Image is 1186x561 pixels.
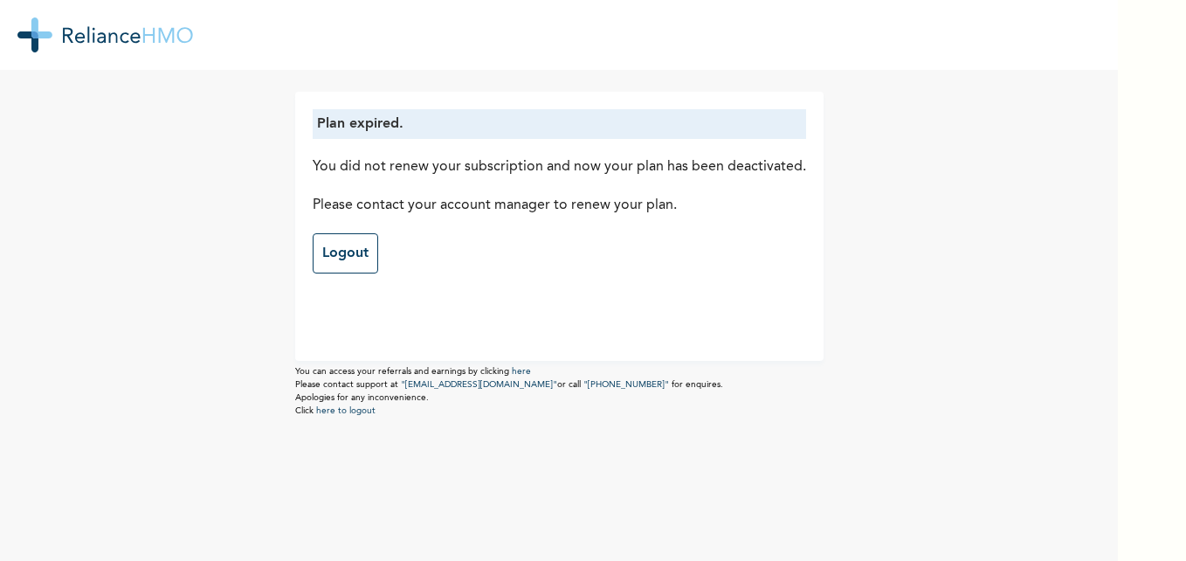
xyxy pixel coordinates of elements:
p: Please contact your account manager to renew your plan. [313,195,806,216]
a: "[EMAIL_ADDRESS][DOMAIN_NAME]" [401,380,557,389]
a: here to logout [316,406,376,415]
a: here [512,367,531,376]
p: You can access your referrals and earnings by clicking [295,365,824,378]
p: Plan expired. [317,114,802,135]
img: RelianceHMO [17,17,193,52]
p: Click [295,405,824,418]
p: Please contact support at or call for enquires. Apologies for any inconvenience. [295,378,824,405]
p: You did not renew your subscription and now your plan has been deactivated. [313,156,806,177]
a: Logout [313,233,378,274]
a: "[PHONE_NUMBER]" [583,380,669,389]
